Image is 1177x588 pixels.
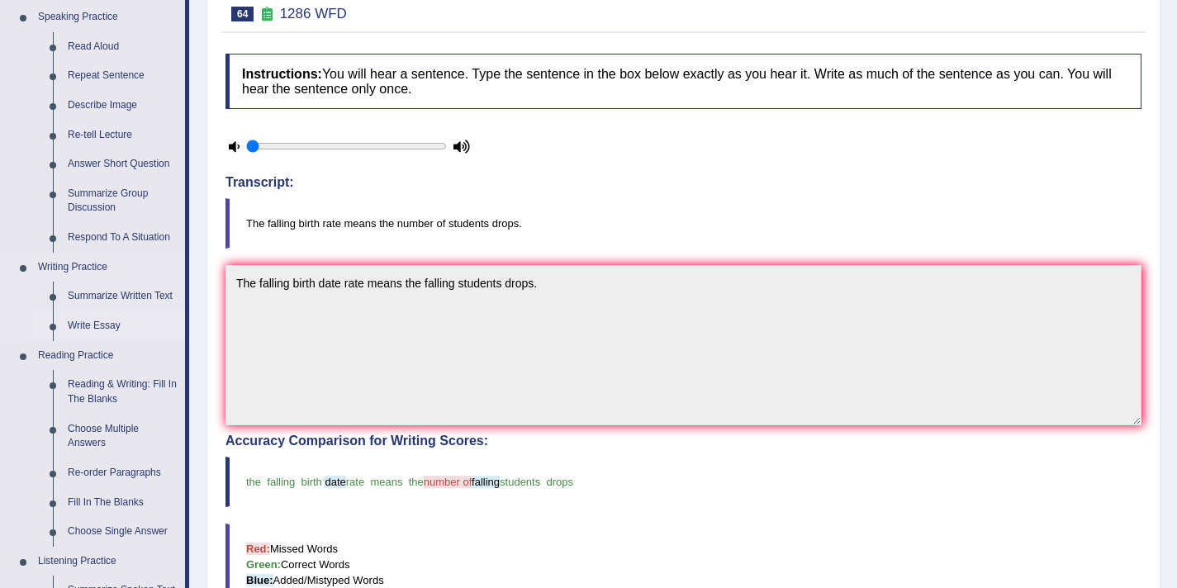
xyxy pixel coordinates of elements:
[60,61,185,91] a: Repeat Sentence
[60,415,185,458] a: Choose Multiple Answers
[60,32,185,62] a: Read Aloud
[60,488,185,518] a: Fill In The Blanks
[246,543,270,555] b: Red:
[409,476,424,488] span: the
[301,476,322,488] span: birth
[60,370,185,414] a: Reading & Writing: Fill In The Blanks
[280,6,347,21] small: 1286 WFD
[60,121,185,150] a: Re-tell Lecture
[31,2,185,32] a: Speaking Practice
[267,476,295,488] span: falling
[246,558,281,571] b: Green:
[60,149,185,179] a: Answer Short Question
[60,223,185,253] a: Respond To A Situation
[60,91,185,121] a: Describe Image
[546,476,573,488] span: drops
[258,7,275,22] small: Exam occurring question
[60,311,185,341] a: Write Essay
[60,179,185,223] a: Summarize Group Discussion
[60,458,185,488] a: Re-order Paragraphs
[231,7,254,21] span: 64
[242,67,322,81] b: Instructions:
[225,175,1141,190] h4: Transcript:
[225,198,1141,249] blockquote: The falling birth rate means the number of students drops.
[31,547,185,576] a: Listening Practice
[246,574,273,586] b: Blue:
[60,517,185,547] a: Choose Single Answer
[346,476,364,488] span: rate
[472,476,500,488] span: falling
[246,476,261,488] span: the
[31,253,185,282] a: Writing Practice
[500,476,540,488] span: students
[325,476,345,488] span: date
[225,54,1141,109] h4: You will hear a sentence. Type the sentence in the box below exactly as you hear it. Write as muc...
[31,341,185,371] a: Reading Practice
[225,434,1141,448] h4: Accuracy Comparison for Writing Scores:
[370,476,402,488] span: means
[60,282,185,311] a: Summarize Written Text
[424,476,472,488] span: number of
